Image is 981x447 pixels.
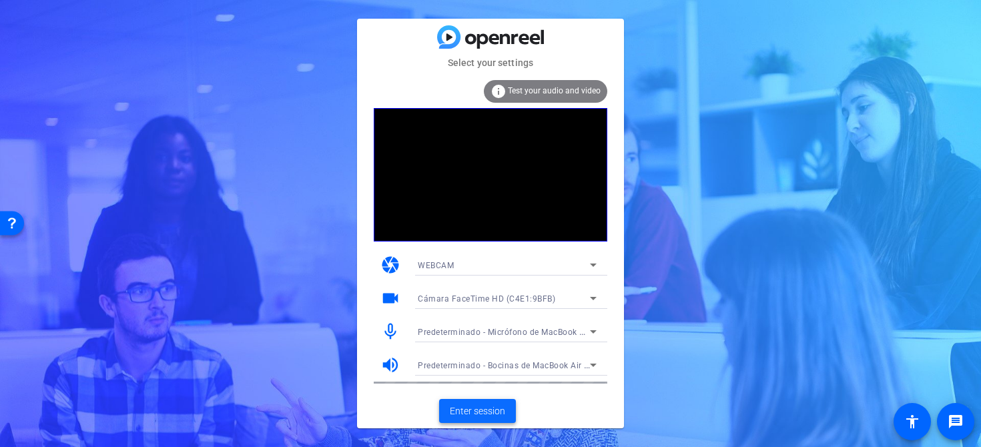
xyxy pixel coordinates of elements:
[508,86,601,95] span: Test your audio and video
[357,55,624,70] mat-card-subtitle: Select your settings
[437,25,544,49] img: blue-gradient.svg
[418,261,454,270] span: WEBCAM
[948,414,964,430] mat-icon: message
[380,355,400,375] mat-icon: volume_up
[418,326,626,337] span: Predeterminado - Micrófono de MacBook Air (Built-in)
[904,414,920,430] mat-icon: accessibility
[380,288,400,308] mat-icon: videocam
[450,404,505,418] span: Enter session
[418,360,617,370] span: Predeterminado - Bocinas de MacBook Air (Built-in)
[380,322,400,342] mat-icon: mic_none
[418,294,555,304] span: Cámara FaceTime HD (C4E1:9BFB)
[490,83,507,99] mat-icon: info
[380,255,400,275] mat-icon: camera
[439,399,516,423] button: Enter session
